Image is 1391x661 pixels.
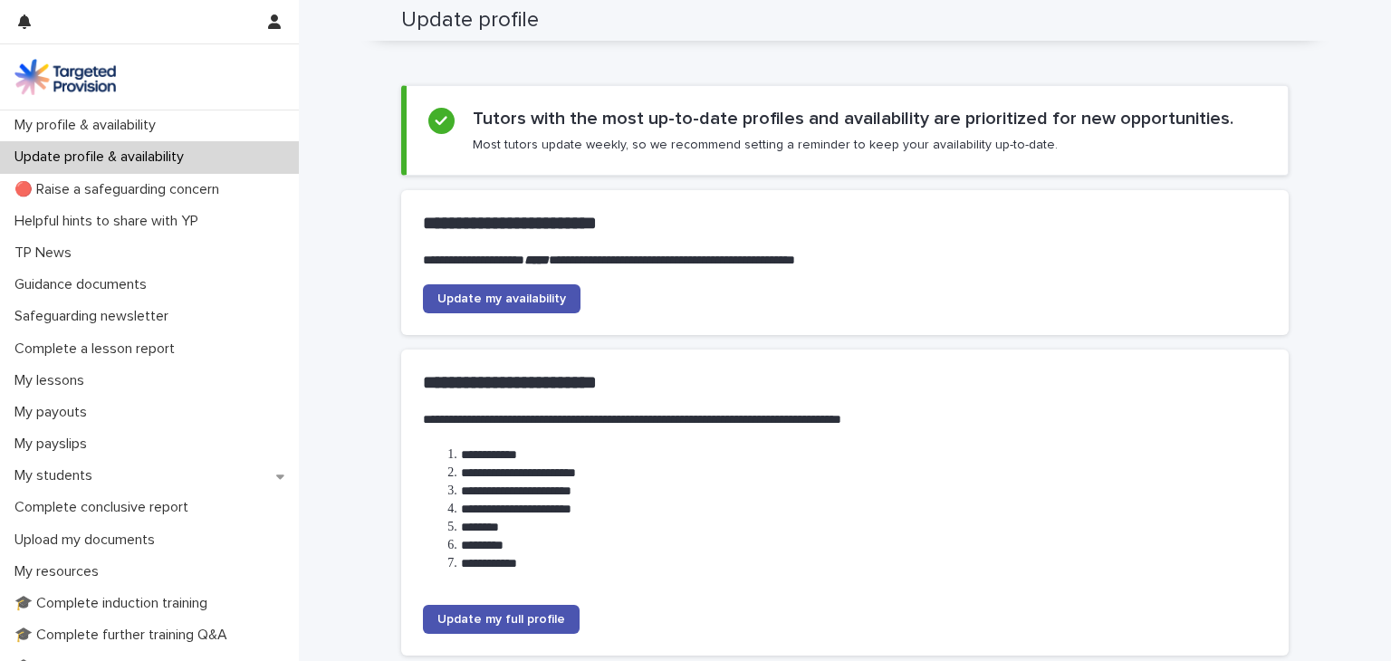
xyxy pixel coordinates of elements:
span: Update my full profile [437,613,565,626]
p: Safeguarding newsletter [7,308,183,325]
p: My payslips [7,436,101,453]
p: My lessons [7,372,99,389]
p: My profile & availability [7,117,170,134]
p: TP News [7,244,86,262]
p: 🔴 Raise a safeguarding concern [7,181,234,198]
p: Guidance documents [7,276,161,293]
p: Helpful hints to share with YP [7,213,213,230]
span: Update my availability [437,292,566,305]
p: Update profile & availability [7,148,198,166]
p: My students [7,467,107,484]
h2: Tutors with the most up-to-date profiles and availability are prioritized for new opportunities. [473,108,1233,129]
h2: Update profile [401,7,539,34]
a: Update my full profile [423,605,580,634]
p: Upload my documents [7,532,169,549]
p: 🎓 Complete induction training [7,595,222,612]
p: Complete a lesson report [7,340,189,358]
a: Update my availability [423,284,580,313]
p: Complete conclusive report [7,499,203,516]
p: 🎓 Complete further training Q&A [7,627,242,644]
p: My resources [7,563,113,580]
img: M5nRWzHhSzIhMunXDL62 [14,59,116,95]
p: Most tutors update weekly, so we recommend setting a reminder to keep your availability up-to-date. [473,137,1058,153]
p: My payouts [7,404,101,421]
